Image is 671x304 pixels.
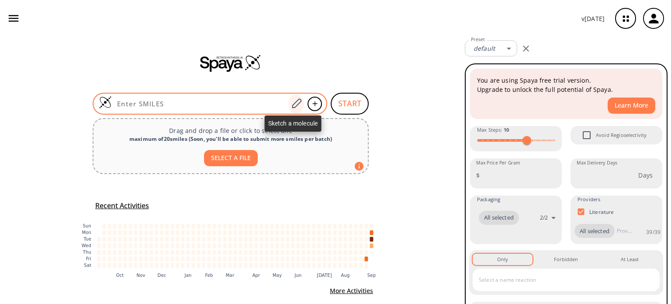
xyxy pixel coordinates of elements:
button: START [331,93,369,115]
button: Forbidden [536,254,596,265]
text: Mar [226,273,235,278]
div: Sketch a molecule [265,115,322,132]
div: At Least [621,255,639,263]
text: Sep [367,273,376,278]
text: Mon [82,230,91,235]
span: Avoid Regioselectivity [596,131,647,139]
text: May [273,273,282,278]
button: At Least [600,254,660,265]
button: Recent Activities [92,199,152,213]
text: Jun [294,273,301,278]
span: Providers [578,196,600,203]
text: Aug [341,273,350,278]
text: Oct [116,273,124,278]
g: cell [97,224,374,268]
h5: Recent Activities [95,201,149,210]
p: Days [638,171,653,180]
span: All selected [479,213,519,222]
label: Preset [471,36,485,43]
label: Max Price Per Gram [476,160,520,166]
text: Thu [83,250,91,255]
p: 2 / 2 [540,214,548,221]
div: Forbidden [554,255,578,263]
p: Drag and drop a file or click to select one [100,126,361,135]
text: [DATE] [317,273,332,278]
p: Literature [589,208,614,216]
p: $ [476,171,480,180]
text: Feb [205,273,213,278]
span: Packaging [477,196,500,203]
p: You are using Spaya free trial version. Upgrade to unlock the full potential of Spaya. [477,76,655,94]
span: Avoid Regioselectivity [578,126,596,144]
text: Nov [137,273,145,278]
div: maximum of 20 smiles ( Soon, you'll be able to submit more smiles per batch ) [100,135,361,143]
p: v [DATE] [581,14,605,23]
text: Jan [184,273,192,278]
input: Provider name [615,224,634,238]
text: Apr [252,273,260,278]
text: Sun [83,224,91,228]
p: 39 / 39 [646,228,661,236]
span: All selected [574,227,615,236]
text: Tue [83,237,91,241]
strong: 10 [504,126,509,133]
button: SELECT A FILE [204,150,258,166]
button: More Activities [326,283,377,299]
em: default [474,44,495,52]
text: Sat [84,263,91,268]
button: Learn More [608,98,655,114]
div: Only [497,255,508,263]
text: Fri [86,256,91,261]
img: Spaya logo [200,54,261,72]
img: Logo Spaya [99,96,112,109]
span: Max Steps : [477,126,509,134]
input: Select a name reaction [477,273,643,287]
input: Enter SMILES [112,99,288,108]
text: Wed [82,243,91,248]
g: x-axis tick label [116,273,376,278]
label: Max Delivery Days [577,160,617,166]
g: y-axis tick label [82,224,91,268]
button: Only [473,254,533,265]
text: Dec [158,273,166,278]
